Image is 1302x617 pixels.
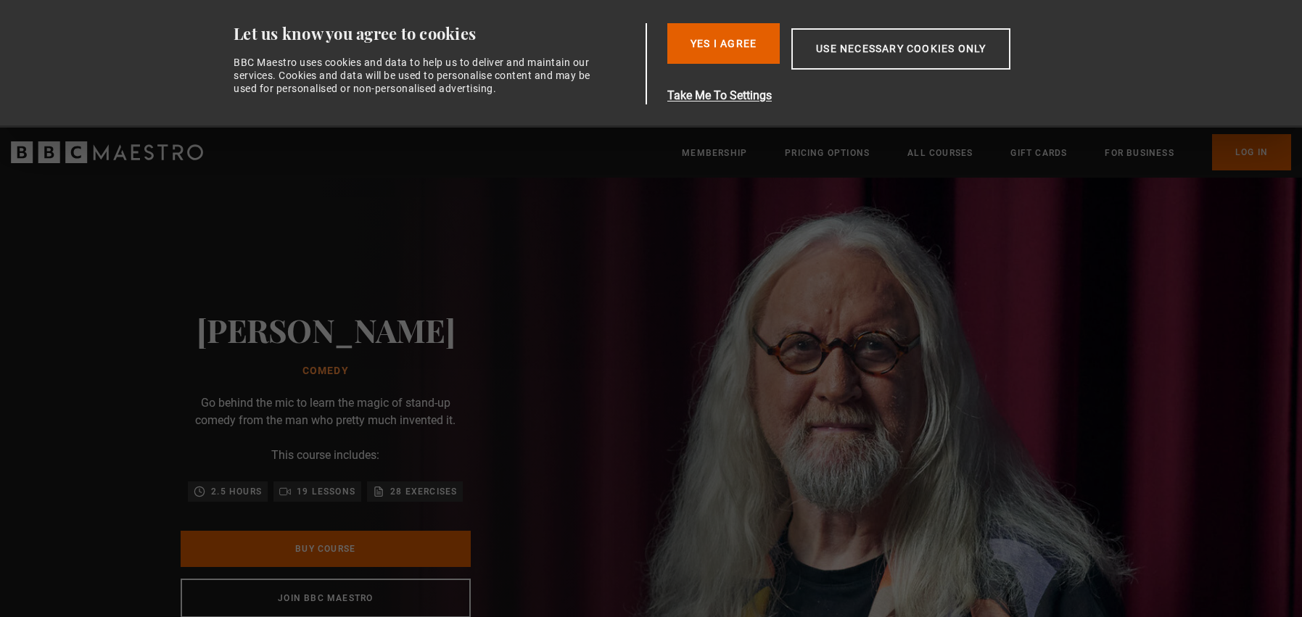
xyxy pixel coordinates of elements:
[271,447,379,464] p: This course includes:
[667,87,1079,104] button: Take Me To Settings
[682,134,1291,170] nav: Primary
[181,394,471,429] p: Go behind the mic to learn the magic of stand-up comedy from the man who pretty much invented it.
[1212,134,1291,170] a: Log In
[197,365,456,377] h1: Comedy
[1010,146,1067,160] a: Gift Cards
[297,484,355,499] p: 19 lessons
[785,146,870,160] a: Pricing Options
[181,531,471,567] a: Buy Course
[667,23,780,64] button: Yes I Agree
[234,56,599,96] div: BBC Maestro uses cookies and data to help us to deliver and maintain our services. Cookies and da...
[234,23,640,44] div: Let us know you agree to cookies
[390,484,457,499] p: 28 exercises
[197,311,456,348] h2: [PERSON_NAME]
[791,28,1010,70] button: Use necessary cookies only
[682,146,747,160] a: Membership
[1105,146,1174,160] a: For business
[11,141,203,163] svg: BBC Maestro
[907,146,973,160] a: All Courses
[211,484,262,499] p: 2.5 hours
